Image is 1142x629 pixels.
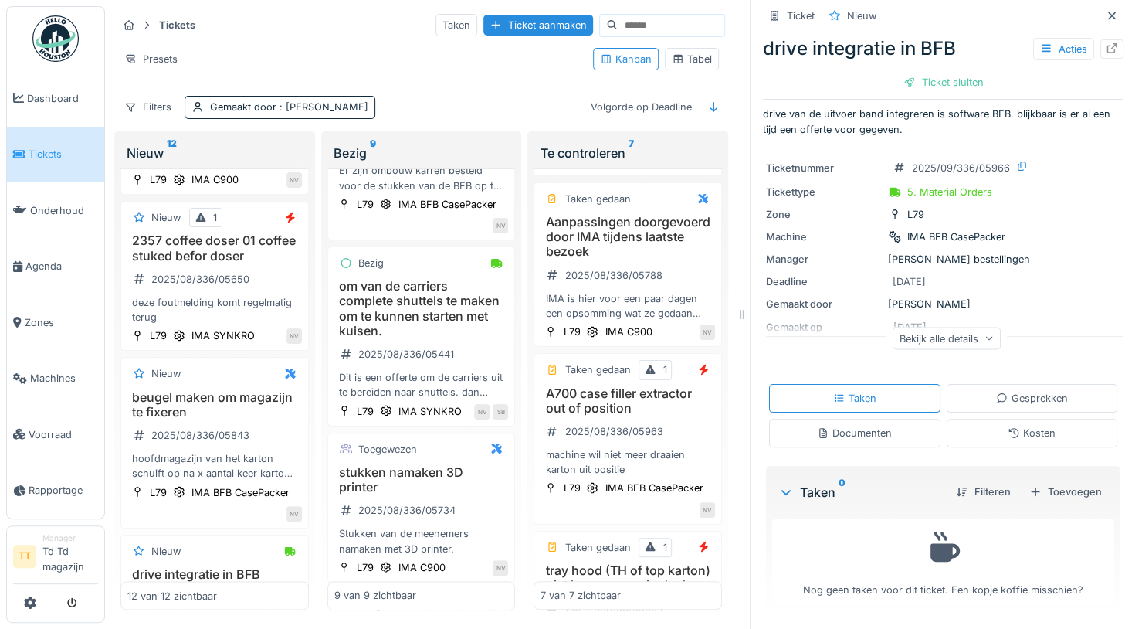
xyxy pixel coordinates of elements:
div: Machine [766,229,882,244]
h3: beugel maken om magazijn te fixeren [127,390,302,420]
div: Ticket aanmaken [483,15,593,36]
div: NV [286,506,302,522]
div: Ticket [787,8,815,23]
a: Machines [7,351,104,407]
div: Taken gedaan [564,362,630,377]
div: IMA C900 [605,325,652,339]
li: TT [13,545,36,568]
span: Agenda [25,259,98,274]
li: Td Td magazijn [42,532,98,580]
a: Tickets [7,127,104,183]
img: Badge_color-CXgf-gQk.svg [32,15,79,62]
h3: stukken namaken 3D printer [334,465,509,495]
div: Deadline [766,274,882,289]
div: 2025/08/336/05441 [358,347,454,362]
div: L79 [563,325,580,339]
a: Dashboard [7,70,104,127]
div: Kanban [600,52,652,66]
div: deze foutmelding komt regelmatig terug [127,295,302,325]
div: IMA BFB CasePacker [605,481,703,495]
div: [PERSON_NAME] [766,297,1120,311]
strong: Tickets [153,18,202,32]
p: drive van de uitvoer band integreren is software BFB. blijkbaar is er al een tijd een offerte voo... [763,107,1123,136]
div: Nog geen taken voor dit ticket. Een kopje koffie misschien? [782,525,1104,597]
div: Documenten [817,426,892,440]
div: IMA BFB CasePacker [398,197,496,212]
div: Bekijk alle details [893,327,1001,349]
div: drive integratie in BFB [763,35,1123,63]
div: 7 van 7 zichtbaar [541,589,621,603]
div: Er zijn ombouw karren besteld voor de stukken van de BFB op te leggen en ook een schuimrubber om ... [334,163,509,192]
div: Taken [778,483,944,501]
a: Rapportage [7,463,104,519]
div: NV [700,325,715,340]
span: Machines [30,371,98,386]
div: Kosten [1008,426,1056,440]
div: 2025/08/336/05650 [151,272,249,287]
div: SB [493,404,508,420]
div: 1 [213,210,217,225]
div: [DATE] [893,274,926,289]
div: IMA SYNKRO [398,404,462,419]
div: Manager [766,252,882,267]
div: NV [286,328,302,344]
div: NV [493,218,508,233]
div: L79 [907,207,924,222]
div: 12 van 12 zichtbaar [127,589,217,603]
div: Acties [1033,38,1094,60]
div: Gemaakt door [210,100,368,114]
div: L79 [150,485,167,500]
div: Gemaakt door [766,297,882,311]
a: TT ManagerTd Td magazijn [13,532,98,584]
div: IMA C900 [191,172,239,187]
div: Nieuw [847,8,876,23]
div: [PERSON_NAME] bestellingen [766,252,1120,267]
div: Stukken van de meenemers namaken met 3D printer. [334,526,509,556]
a: Voorraad [7,406,104,463]
span: : [PERSON_NAME] [276,101,368,113]
div: Toegewezen [358,442,417,457]
div: hoofdmagazijn van het karton schuift op na x aantal keer karton op te leggen. een stukje frezen o... [127,451,302,481]
div: Tickettype [766,185,882,199]
div: NV [700,502,715,518]
div: Bezig [358,256,384,270]
h3: 2357 coffee doser 01 coffee stuked befor doser [127,233,302,263]
div: 1 [662,362,666,377]
div: Volgorde op Deadline [584,96,699,118]
div: 2025/09/336/05966 [912,161,1010,175]
div: NV [474,404,490,420]
span: Tickets [29,147,98,161]
div: L79 [357,404,374,419]
div: Taken gedaan [564,540,630,555]
a: Onderhoud [7,182,104,239]
div: NV [286,172,302,188]
div: L79 [357,197,374,212]
div: Ticket sluiten [897,72,990,93]
div: Gesprekken [996,391,1068,406]
div: Taken gedaan [564,192,630,206]
div: IMA SYNKRO [191,328,255,343]
div: L79 [563,481,580,495]
sup: 0 [839,483,845,501]
div: Bezig [334,144,510,162]
div: IMA BFB CasePacker [907,229,1005,244]
div: Dit is een offerte om de carriers uit te bereiden naar shuttels. dan hebben we de bussen en de pl... [334,370,509,399]
div: 1 [662,540,666,555]
div: L79 [150,328,167,343]
div: L79 [150,172,167,187]
div: IMA is hier voor een paar dagen een opsomming wat ze gedaan hebben. [541,291,715,321]
div: Filters [117,96,178,118]
div: L79 [357,560,374,575]
div: Nieuw [151,210,181,225]
div: Presets [117,48,185,70]
div: 9 van 9 zichtbaar [334,589,416,603]
span: Zones [25,315,98,330]
div: machine wil niet meer draaien karton uit positie [541,447,715,477]
div: 2025/08/336/05963 [564,424,662,439]
div: 5. Material Orders [907,185,992,199]
a: Agenda [7,239,104,295]
div: Manager [42,532,98,544]
div: Taken [435,14,477,36]
div: Taken [833,391,876,406]
sup: 12 [167,144,177,162]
